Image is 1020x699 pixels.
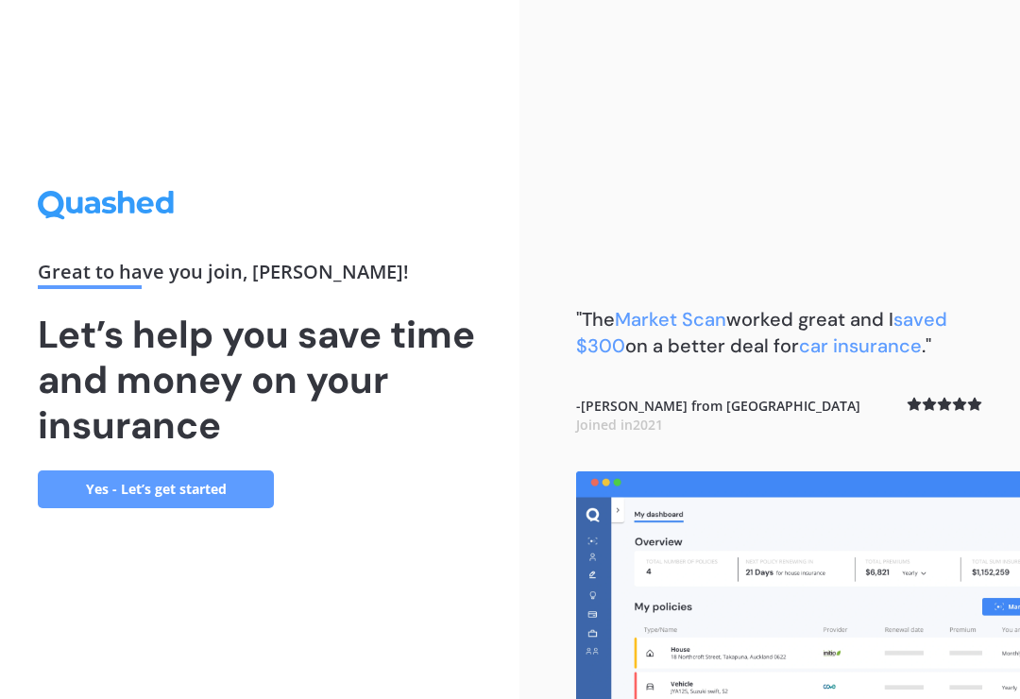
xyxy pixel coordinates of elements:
img: dashboard.webp [576,471,1020,699]
b: - [PERSON_NAME] from [GEOGRAPHIC_DATA] [576,397,860,434]
h1: Let’s help you save time and money on your insurance [38,312,482,448]
a: Yes - Let’s get started [38,470,274,508]
div: Great to have you join , [PERSON_NAME] ! [38,263,482,289]
b: "The worked great and I on a better deal for ." [576,307,947,358]
span: Market Scan [615,307,726,332]
span: Joined in 2021 [576,416,663,434]
span: saved $300 [576,307,947,358]
span: car insurance [799,333,922,358]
